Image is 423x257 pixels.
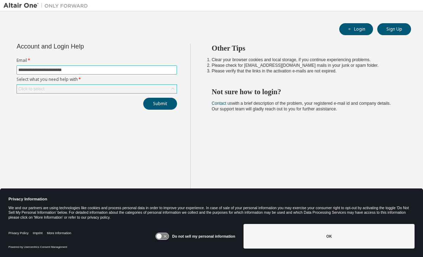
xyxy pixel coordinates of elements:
button: Login [339,23,373,35]
label: Select what you need help with [17,77,177,82]
h2: Other Tips [212,44,399,53]
li: Clear your browser cookies and local storage, if you continue experiencing problems. [212,57,399,63]
a: Contact us [212,101,232,106]
li: Please verify that the links in the activation e-mails are not expired. [212,68,399,74]
img: Altair One [4,2,91,9]
h2: Not sure how to login? [212,87,399,96]
li: Please check for [EMAIL_ADDRESS][DOMAIN_NAME] mails in your junk or spam folder. [212,63,399,68]
div: Click to select [17,85,177,93]
button: Submit [143,98,177,110]
label: Email [17,58,177,63]
button: Sign Up [377,23,411,35]
div: Account and Login Help [17,44,145,49]
span: with a brief description of the problem, your registered e-mail id and company details. Our suppo... [212,101,391,111]
div: Click to select [18,86,44,92]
